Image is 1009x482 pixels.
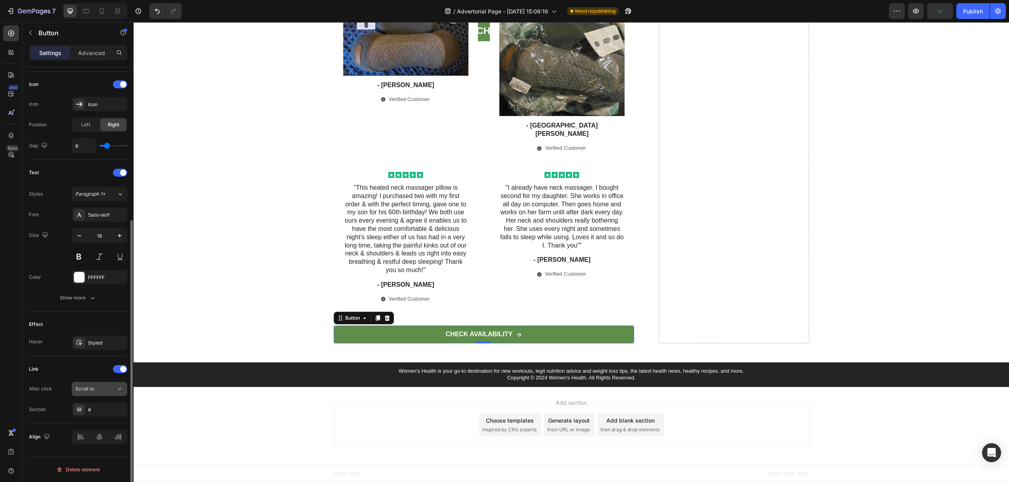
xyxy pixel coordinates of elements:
div: Size [29,230,50,241]
div: Hover [29,338,43,345]
p: - [GEOGRAPHIC_DATA][PERSON_NAME] [367,99,490,116]
span: Add section [419,376,457,385]
p: Verified Customer [255,274,296,280]
span: Advertorial Page - [DATE] 15:06:19 [457,7,548,15]
span: / [453,7,455,15]
p: CHECK AVAILABILITY [312,308,379,316]
div: Position [29,121,47,128]
div: Beta [6,145,19,151]
p: Verified Customer [411,123,452,130]
p: 7 [52,6,55,16]
p: Copyright © 2024 Women's Health. All Rights Reserved. [201,352,675,359]
div: Styles [29,191,43,198]
div: Open Intercom Messenger [982,443,1001,462]
div: Add blank section [473,394,521,402]
div: Publish [963,7,983,15]
a: CHECK AVAILABILITY [200,303,501,321]
span: then drag & drop elements [467,404,526,411]
div: Undo/Redo [149,3,182,19]
button: 7 [3,3,59,19]
div: Link [29,366,38,373]
button: Paragraph 1* [72,187,127,201]
div: Icon [29,101,38,108]
div: Styled [88,339,125,347]
div: Gap [29,141,49,151]
div: After click [29,385,52,392]
div: Section [29,406,46,413]
div: Show more [60,294,97,302]
p: Verified Customer [255,74,296,81]
div: Effect [29,321,43,328]
p: Verified Customer [411,249,452,255]
p: - [PERSON_NAME] [367,234,490,242]
div: Icon [88,101,125,108]
button: Delete element [29,463,127,476]
span: Paragraph 1* [75,191,105,198]
button: Publish [956,3,990,19]
p: "This heated neck massager pillow is amazing! I purchased two with my first order & with the perf... [210,162,334,252]
div: # [88,406,125,413]
div: Generate layout [415,394,456,402]
span: Need republishing [575,8,615,15]
span: Scroll to [75,386,94,392]
div: Choose templates [352,394,400,402]
div: Color [29,274,41,281]
div: Delete element [56,465,100,474]
p: Advanced [78,49,105,57]
div: Icon [29,81,38,88]
div: Align [29,432,52,442]
p: Button [38,28,106,38]
div: Font [29,211,39,218]
input: Auto [72,139,96,153]
p: "I already have neck massager. I bought second for my daughter. She works in office all day on co... [367,162,490,227]
p: Women's Health is your go-to destination for new workouts, legit nutrition advice and weight loss... [201,346,675,352]
div: Sans-serif [88,211,125,219]
span: Right [108,121,119,128]
span: from URL or image [414,404,456,411]
p: Settings [39,49,61,57]
iframe: Design area [134,22,1009,482]
span: inspired by CRO experts [349,404,403,411]
button: Show more [29,291,127,305]
div: Text [29,169,39,176]
div: Button [210,292,228,299]
span: Left [81,121,90,128]
div: FFFFFF [88,274,125,281]
p: - [PERSON_NAME] [210,59,334,67]
div: 450 [8,84,19,91]
p: - [PERSON_NAME] [210,259,334,267]
button: Scroll to [72,382,127,396]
